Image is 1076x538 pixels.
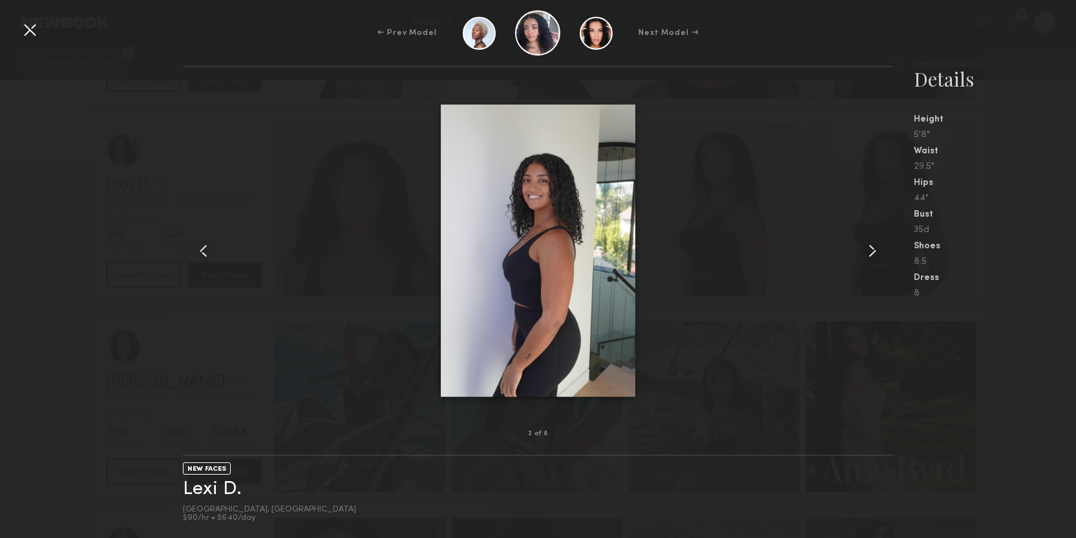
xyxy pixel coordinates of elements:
[914,274,1076,283] div: Dress
[638,27,699,39] div: Next Model →
[183,506,356,514] div: [GEOGRAPHIC_DATA], [GEOGRAPHIC_DATA]
[377,27,437,39] div: ← Prev Model
[914,115,1076,124] div: Height
[914,210,1076,219] div: Bust
[914,242,1076,251] div: Shoes
[914,131,1076,140] div: 5'8"
[914,257,1076,266] div: 8.5
[914,178,1076,188] div: Hips
[914,194,1076,203] div: 44"
[914,289,1076,298] div: 8
[914,66,1076,92] div: Details
[183,462,231,475] div: NEW FACES
[914,147,1076,156] div: Waist
[183,479,242,499] a: Lexi D.
[914,162,1076,171] div: 29.5"
[183,514,356,522] div: $90/hr • $640/day
[914,226,1076,235] div: 35d
[528,431,547,437] div: 2 of 8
